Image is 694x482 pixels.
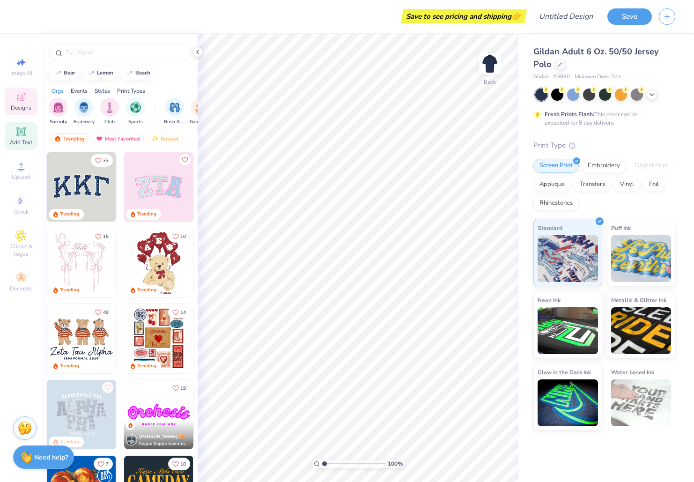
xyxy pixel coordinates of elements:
img: a3f22b06-4ee5-423c-930f-667ff9442f68 [116,380,185,449]
img: e74243e0-e378-47aa-a400-bc6bcb25063a [193,228,262,297]
button: Like [91,154,113,167]
button: Like [168,230,190,243]
img: 3b9aba4f-e317-4aa7-a679-c95a879539bd [47,152,116,222]
strong: Need help? [34,453,68,462]
div: filter for Fraternity [74,98,95,126]
span: Game Day [190,119,211,126]
div: Trending [137,287,156,294]
span: Sports [128,119,143,126]
img: Standard [538,235,598,282]
button: filter button [190,98,211,126]
span: 18 [180,462,186,467]
button: lemon [82,66,118,80]
img: b0e5e834-c177-467b-9309-b33acdc40f03 [193,304,262,373]
span: Designs [11,104,31,111]
button: bear [49,66,79,80]
img: Fraternity Image [79,102,89,113]
img: Glow in the Dark Ink [538,379,598,426]
button: filter button [49,98,67,126]
img: Puff Ink [611,235,672,282]
div: Print Types [117,87,145,95]
span: Puff Ink [611,223,631,233]
button: Like [168,458,190,470]
img: Rush & Bid Image [170,102,180,113]
div: This color can be expedited for 5 day delivery. [545,110,660,127]
img: edfb13fc-0e43-44eb-bea2-bf7fc0dd67f9 [116,152,185,222]
span: Sorority [50,119,67,126]
div: Trending [60,363,79,370]
img: 587403a7-0594-4a7f-b2bd-0ca67a3ff8dd [124,228,193,297]
div: Back [484,78,496,86]
span: 👉 [511,10,522,22]
img: d12a98c7-f0f7-4345-bf3a-b9f1b718b86e [116,228,185,297]
img: Avatar [126,434,137,445]
div: Applique [533,178,571,192]
span: Club [104,119,115,126]
span: 100 % [388,460,403,468]
span: Greek [14,208,29,215]
div: Print Type [533,140,675,151]
div: Trending [137,363,156,370]
div: Newest [147,133,183,144]
div: Trending [60,287,79,294]
img: a3be6b59-b000-4a72-aad0-0c575b892a6b [47,304,116,373]
div: Events [71,87,88,95]
span: 10 [180,234,186,239]
button: filter button [100,98,119,126]
div: filter for Sports [126,98,145,126]
div: Transfers [574,178,611,192]
span: Gildan Adult 6 Oz. 50/50 Jersey Polo [533,46,658,70]
span: Image AI [10,69,32,77]
button: filter button [74,98,95,126]
button: Like [168,382,190,394]
img: Club Image [104,102,115,113]
div: Trending [137,211,156,218]
div: Screen Print [533,159,579,173]
img: 190a3832-2857-43c9-9a52-6d493f4406b1 [193,380,262,449]
img: Neon Ink [538,307,598,354]
span: Gildan [533,73,548,81]
div: Rhinestones [533,196,579,210]
img: 5a4b4175-9e88-49c8-8a23-26d96782ddc6 [47,380,116,449]
div: Styles [95,87,110,95]
div: Trending [60,438,79,445]
div: filter for Club [100,98,119,126]
div: Digital Print [629,159,674,173]
span: 7 [106,462,109,467]
div: Orgs [52,87,64,95]
img: 83dda5b0-2158-48ca-832c-f6b4ef4c4536 [47,228,116,297]
span: Clipart & logos [5,243,37,258]
span: Water based Ink [611,367,654,377]
img: Water based Ink [611,379,672,426]
button: Like [91,306,113,319]
div: filter for Sorority [49,98,67,126]
span: Standard [538,223,562,233]
span: Metallic & Glitter Ink [611,295,666,305]
span: Minimum Order: 24 + [575,73,621,81]
button: beach [121,66,155,80]
span: 40 [103,310,109,315]
span: Fraternity [74,119,95,126]
span: 19 [180,386,186,391]
img: Sorority Image [53,102,64,113]
img: 9980f5e8-e6a1-4b4a-8839-2b0e9349023c [124,152,193,222]
span: 15 [103,234,109,239]
img: most_fav.gif [96,135,103,142]
div: filter for Rush & Bid [164,98,185,126]
img: trend_line.gif [88,70,95,76]
span: # G880 [553,73,570,81]
img: Game Day Image [195,102,206,113]
span: Rush & Bid [164,119,185,126]
img: 5ee11766-d822-42f5-ad4e-763472bf8dcf [193,152,262,222]
img: d12c9beb-9502-45c7-ae94-40b97fdd6040 [116,304,185,373]
img: e5c25cba-9be7-456f-8dc7-97e2284da968 [124,380,193,449]
span: 33 [103,158,109,163]
img: Metallic & Glitter Ink [611,307,672,354]
div: Embroidery [582,159,626,173]
img: trending.gif [54,135,61,142]
img: Back [480,54,499,73]
div: Trending [50,133,89,144]
button: Like [179,154,191,165]
span: [PERSON_NAME] [139,433,178,440]
img: 6de2c09e-6ade-4b04-8ea6-6dac27e4729e [124,304,193,373]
